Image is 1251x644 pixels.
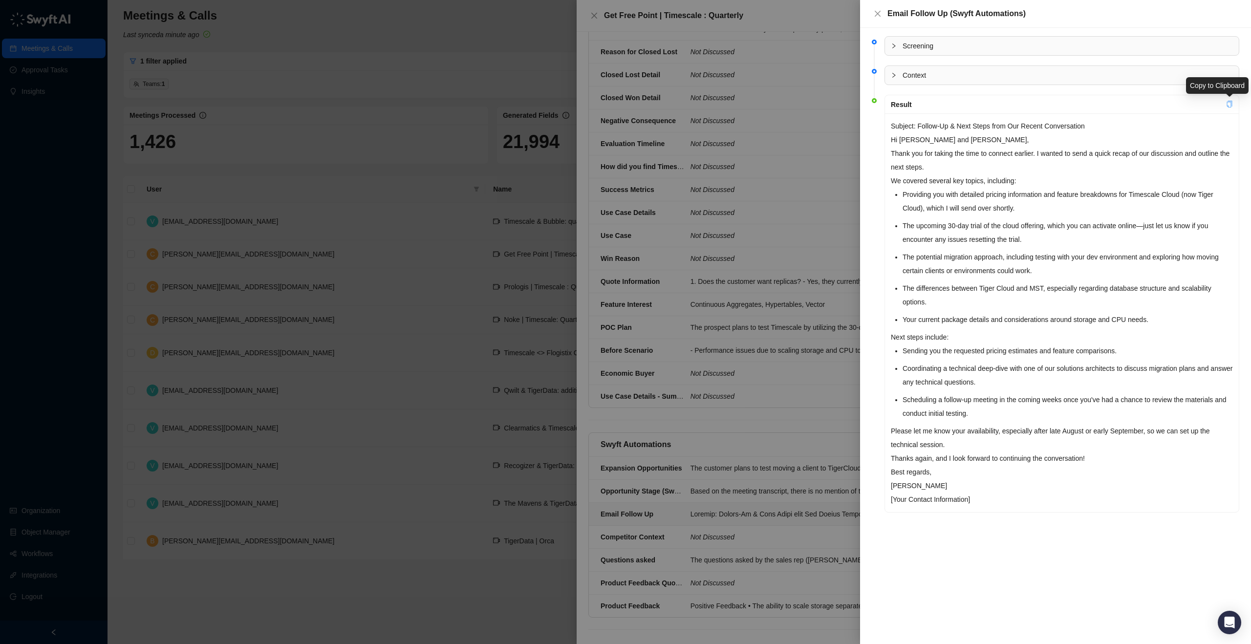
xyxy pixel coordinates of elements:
[885,66,1239,85] div: Context
[891,133,1233,147] p: Hi [PERSON_NAME] and [PERSON_NAME],
[887,8,1239,20] div: Email Follow Up (Swyft Automations)
[903,70,1233,81] span: Context
[891,174,1233,188] p: We covered several key topics, including:
[903,281,1233,309] li: The differences between Tiger Cloud and MST, especially regarding database structure and scalabil...
[874,10,882,18] span: close
[1186,77,1249,94] div: Copy to Clipboard
[903,393,1233,420] li: Scheduling a follow-up meeting in the coming weeks once you've had a chance to review the materia...
[1218,611,1241,634] div: Open Intercom Messenger
[903,219,1233,246] li: The upcoming 30-day trial of the cloud offering, which you can activate online—just let us know i...
[891,465,1233,506] p: Best regards, [PERSON_NAME] [Your Contact Information]
[1226,101,1233,107] span: copy
[891,330,1233,344] p: Next steps include:
[891,451,1233,465] p: Thanks again, and I look forward to continuing the conversation!
[872,8,884,20] button: Close
[891,72,897,78] span: collapsed
[891,147,1233,174] p: Thank you for taking the time to connect earlier. I wanted to send a quick recap of our discussio...
[903,362,1233,389] li: Coordinating a technical deep-dive with one of our solutions architects to discuss migration plan...
[903,344,1233,358] li: Sending you the requested pricing estimates and feature comparisons.
[903,313,1233,326] li: Your current package details and considerations around storage and CPU needs.
[891,99,1226,110] div: Result
[885,37,1239,55] div: Screening
[891,424,1233,451] p: Please let me know your availability, especially after late August or early September, so we can ...
[903,250,1233,278] li: The potential migration approach, including testing with your dev environment and exploring how m...
[903,188,1233,215] li: Providing you with detailed pricing information and feature breakdowns for Timescale Cloud (now T...
[891,43,897,49] span: collapsed
[891,119,1233,133] p: Subject: Follow-Up & Next Steps from Our Recent Conversation
[903,41,1233,51] span: Screening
